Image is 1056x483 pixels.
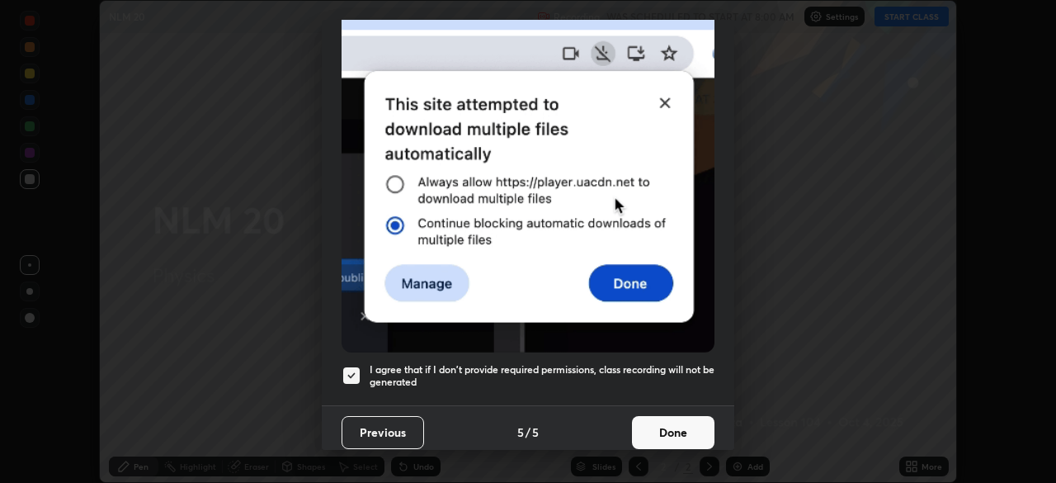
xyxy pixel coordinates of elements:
button: Previous [342,416,424,449]
h4: 5 [517,424,524,441]
button: Done [632,416,714,449]
h4: 5 [532,424,539,441]
h5: I agree that if I don't provide required permissions, class recording will not be generated [370,363,714,389]
h4: / [526,424,530,441]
